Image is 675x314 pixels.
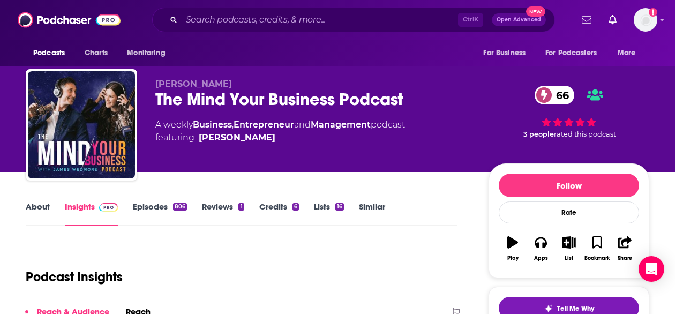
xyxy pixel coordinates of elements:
button: Share [611,229,639,268]
button: open menu [610,43,649,63]
a: James Wedmore [199,131,275,144]
button: open menu [26,43,79,63]
span: Open Advanced [497,17,541,23]
div: List [565,255,573,261]
span: 66 [545,86,574,104]
a: Show notifications dropdown [577,11,596,29]
img: Podchaser Pro [99,203,118,212]
a: Credits6 [259,201,299,226]
span: Tell Me Why [557,304,594,313]
button: List [555,229,583,268]
a: Reviews1 [202,201,244,226]
div: 66 3 peoplerated this podcast [489,79,649,145]
a: Similar [359,201,385,226]
div: 16 [335,203,344,211]
div: 806 [173,203,187,211]
img: The Mind Your Business Podcast [28,71,135,178]
img: User Profile [634,8,657,32]
span: , [232,119,234,130]
span: For Podcasters [545,46,597,61]
button: Show profile menu [634,8,657,32]
span: New [526,6,545,17]
span: More [618,46,636,61]
button: Play [499,229,527,268]
a: 66 [535,86,574,104]
a: Business [193,119,232,130]
button: Bookmark [583,229,611,268]
div: 6 [292,203,299,211]
span: rated this podcast [554,130,616,138]
a: Episodes806 [133,201,187,226]
div: Bookmark [584,255,610,261]
div: 1 [238,203,244,211]
div: Open Intercom Messenger [639,256,664,282]
button: Open AdvancedNew [492,13,546,26]
span: and [294,119,311,130]
span: featuring [155,131,405,144]
span: Ctrl K [458,13,483,27]
button: Apps [527,229,554,268]
span: 3 people [523,130,554,138]
a: Management [311,119,371,130]
span: Charts [85,46,108,61]
span: Monitoring [127,46,165,61]
div: Search podcasts, credits, & more... [152,8,555,32]
img: Podchaser - Follow, Share and Rate Podcasts [18,10,121,30]
a: Lists16 [314,201,344,226]
div: Share [618,255,632,261]
div: Apps [534,255,548,261]
span: Logged in as aridings [634,8,657,32]
div: Rate [499,201,639,223]
svg: Add a profile image [649,8,657,17]
button: Follow [499,174,639,197]
span: Podcasts [33,46,65,61]
div: Play [507,255,519,261]
img: tell me why sparkle [544,304,553,313]
a: Show notifications dropdown [604,11,621,29]
button: open menu [476,43,539,63]
a: About [26,201,50,226]
span: For Business [483,46,526,61]
a: InsightsPodchaser Pro [65,201,118,226]
a: Charts [78,43,114,63]
input: Search podcasts, credits, & more... [182,11,458,28]
button: open menu [538,43,612,63]
a: Entrepreneur [234,119,294,130]
h1: Podcast Insights [26,269,123,285]
span: [PERSON_NAME] [155,79,232,89]
button: open menu [119,43,179,63]
div: A weekly podcast [155,118,405,144]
